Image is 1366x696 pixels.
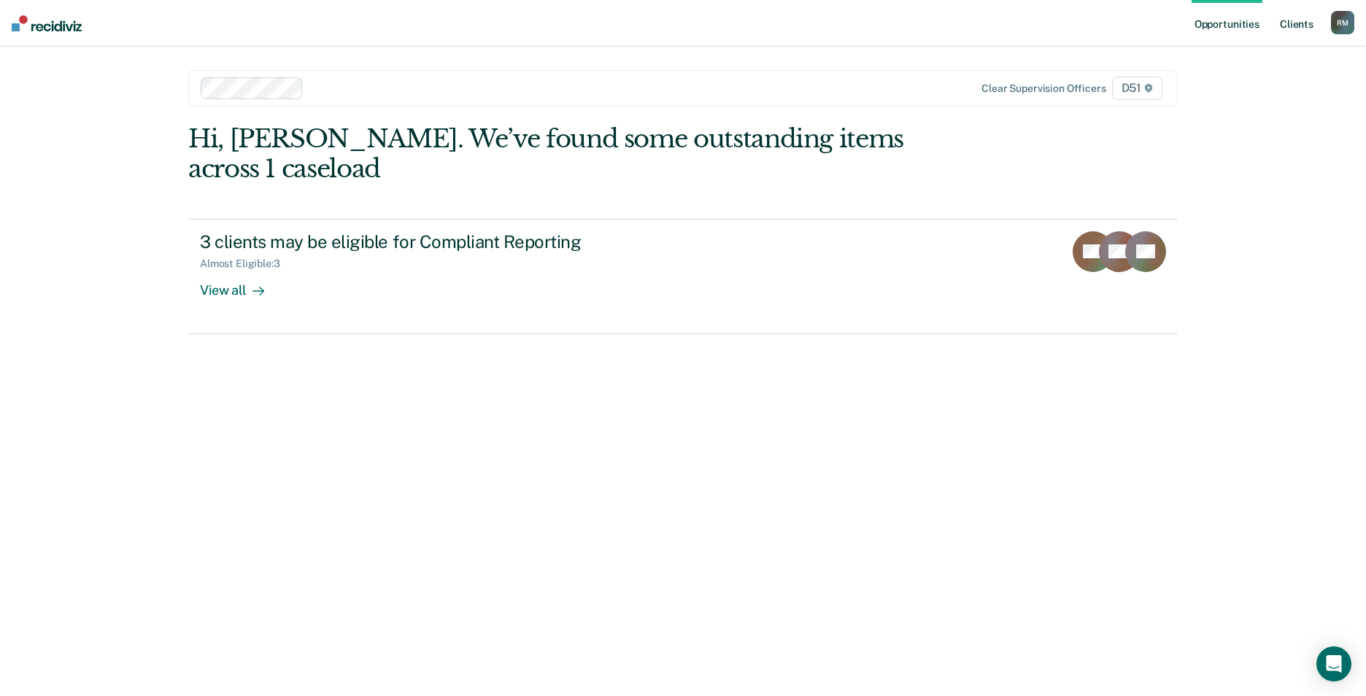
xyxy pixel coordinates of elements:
img: Recidiviz [12,15,82,31]
div: 3 clients may be eligible for Compliant Reporting [200,231,712,252]
div: View all [200,270,282,298]
span: D51 [1112,77,1162,100]
div: Hi, [PERSON_NAME]. We’ve found some outstanding items across 1 caseload [188,124,980,184]
a: 3 clients may be eligible for Compliant ReportingAlmost Eligible:3View all [188,219,1178,334]
div: Open Intercom Messenger [1316,646,1351,681]
button: RM [1331,11,1354,34]
div: R M [1331,11,1354,34]
div: Almost Eligible : 3 [200,258,292,270]
div: Clear supervision officers [981,82,1105,95]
